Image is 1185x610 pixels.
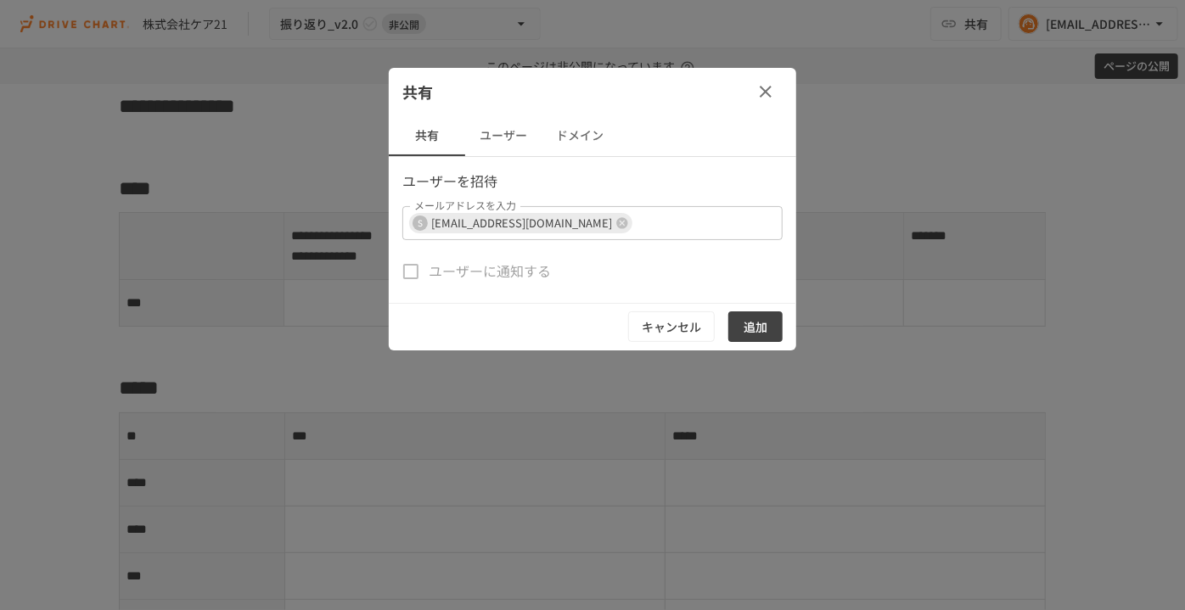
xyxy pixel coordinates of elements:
div: S[EMAIL_ADDRESS][DOMAIN_NAME] [409,213,632,233]
p: ユーザーを招待 [402,171,783,193]
button: ユーザー [465,115,542,156]
span: [EMAIL_ADDRESS][DOMAIN_NAME] [424,213,619,232]
div: 共有 [389,68,796,115]
div: S [413,215,428,231]
button: 追加 [728,311,783,343]
button: ドメイン [542,115,618,156]
label: メールアドレスを入力 [414,199,516,213]
button: キャンセル [628,311,715,343]
span: ユーザーに通知する [429,260,551,283]
button: 共有 [389,115,465,156]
